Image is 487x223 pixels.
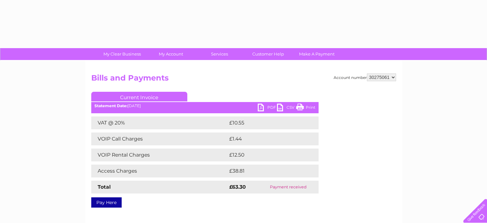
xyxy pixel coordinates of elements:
a: Services [193,48,246,60]
a: Pay Here [91,197,122,208]
td: £38.81 [228,165,305,177]
td: £10.55 [228,116,305,129]
div: [DATE] [91,104,319,108]
h2: Bills and Payments [91,73,396,86]
a: CSV [277,104,296,113]
b: Statement Date: [94,103,127,108]
a: Customer Help [242,48,295,60]
a: My Clear Business [96,48,149,60]
td: Access Charges [91,165,228,177]
a: Make A Payment [290,48,343,60]
div: Account number [334,73,396,81]
a: Current Invoice [91,92,187,101]
td: VOIP Call Charges [91,133,228,145]
strong: £63.30 [229,184,246,190]
td: VAT @ 20% [91,116,228,129]
td: Payment received [258,181,318,193]
strong: Total [98,184,111,190]
a: PDF [258,104,277,113]
td: £1.44 [228,133,303,145]
td: £12.50 [228,149,305,161]
a: My Account [144,48,197,60]
a: Print [296,104,315,113]
td: VOIP Rental Charges [91,149,228,161]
